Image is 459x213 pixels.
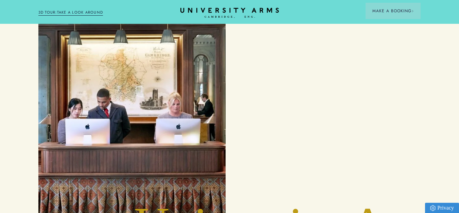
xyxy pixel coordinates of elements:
a: 3D TOUR:TAKE A LOOK AROUND [38,10,103,16]
img: Arrow icon [411,10,414,12]
img: Privacy [430,205,436,211]
a: Home [180,8,279,18]
button: Make a BookingArrow icon [366,3,421,19]
a: Privacy [425,203,459,213]
span: Make a Booking [372,8,414,14]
